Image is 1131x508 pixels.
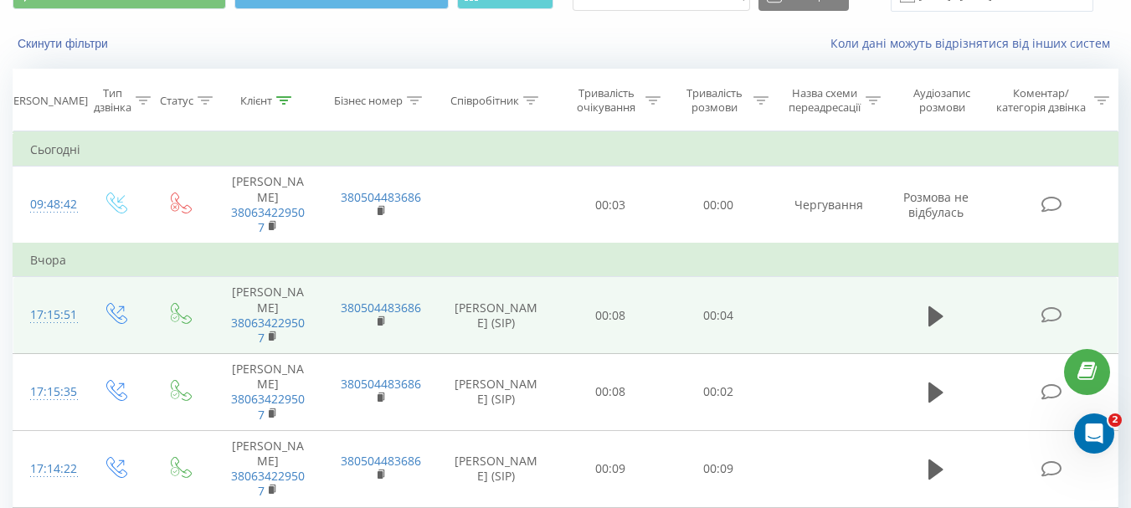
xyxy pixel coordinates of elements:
a: 380504483686 [341,300,421,316]
a: 380634229507 [231,315,305,346]
td: [PERSON_NAME] [212,354,324,431]
td: Вчора [13,244,1118,277]
div: 17:15:35 [30,376,65,408]
td: 00:09 [557,430,665,507]
iframe: Intercom live chat [1074,413,1114,454]
button: Скинути фільтри [13,36,116,51]
a: 380634229507 [231,391,305,422]
div: Аудіозапис розмови [900,86,984,115]
div: Бізнес номер [334,94,403,108]
td: 00:02 [665,354,773,431]
a: 380634229507 [231,468,305,499]
div: Коментар/категорія дзвінка [992,86,1090,115]
div: 17:14:22 [30,453,65,485]
td: 00:08 [557,354,665,431]
span: 2 [1108,413,1122,427]
div: Співробітник [450,94,519,108]
div: 09:48:42 [30,188,65,221]
td: [PERSON_NAME] (SIP) [436,277,557,354]
td: [PERSON_NAME] (SIP) [436,430,557,507]
a: 380634229507 [231,204,305,235]
td: [PERSON_NAME] [212,430,324,507]
a: 380504483686 [341,376,421,392]
div: Назва схеми переадресації [788,86,861,115]
td: [PERSON_NAME] [212,167,324,244]
td: Сьогодні [13,133,1118,167]
div: Клієнт [240,94,272,108]
td: 00:00 [665,167,773,244]
div: [PERSON_NAME] [3,94,88,108]
div: Тривалість очікування [572,86,641,115]
a: 380504483686 [341,453,421,469]
td: 00:09 [665,430,773,507]
td: Чергування [773,167,885,244]
td: 00:08 [557,277,665,354]
div: Статус [160,94,193,108]
td: 00:04 [665,277,773,354]
a: 380504483686 [341,189,421,205]
td: [PERSON_NAME] (SIP) [436,354,557,431]
td: 00:03 [557,167,665,244]
a: Коли дані можуть відрізнятися вiд інших систем [830,35,1118,51]
div: 17:15:51 [30,299,65,331]
div: Тривалість розмови [680,86,749,115]
div: Тип дзвінка [94,86,131,115]
span: Розмова не відбулась [903,189,969,220]
td: [PERSON_NAME] [212,277,324,354]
